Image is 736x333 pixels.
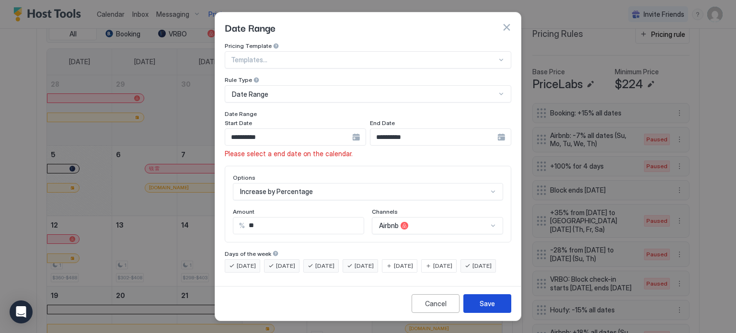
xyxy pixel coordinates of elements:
[225,250,271,257] span: Days of the week
[425,299,447,309] div: Cancel
[233,208,254,215] span: Amount
[433,262,452,270] span: [DATE]
[370,129,497,145] input: Input Field
[237,262,256,270] span: [DATE]
[240,187,313,196] span: Increase by Percentage
[370,119,395,126] span: End Date
[225,42,272,49] span: Pricing Template
[225,149,353,158] span: Please select a end date on the calendar.
[315,262,334,270] span: [DATE]
[372,208,398,215] span: Channels
[225,129,352,145] input: Input Field
[276,262,295,270] span: [DATE]
[225,110,257,117] span: Date Range
[225,76,252,83] span: Rule Type
[245,218,364,234] input: Input Field
[463,294,511,313] button: Save
[225,119,252,126] span: Start Date
[232,90,268,99] span: Date Range
[412,294,460,313] button: Cancel
[225,20,276,34] span: Date Range
[472,262,492,270] span: [DATE]
[239,221,245,230] span: %
[355,262,374,270] span: [DATE]
[10,300,33,323] div: Open Intercom Messenger
[394,262,413,270] span: [DATE]
[480,299,495,309] div: Save
[233,174,255,181] span: Options
[379,221,399,230] span: Airbnb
